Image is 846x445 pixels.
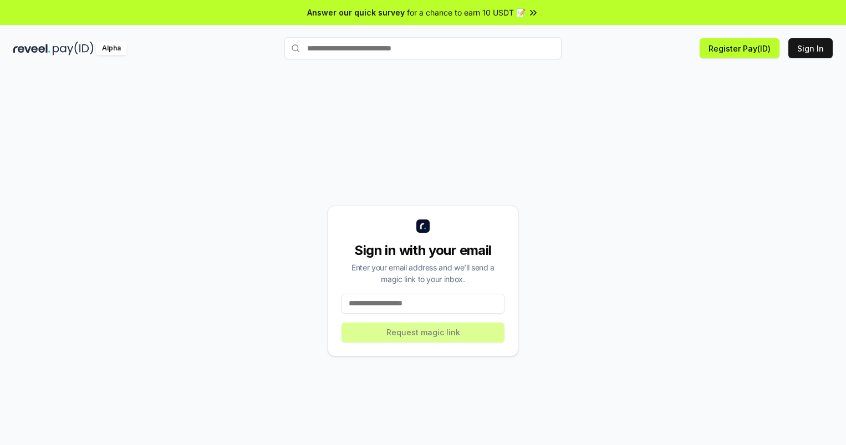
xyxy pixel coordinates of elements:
img: reveel_dark [13,42,50,55]
span: for a chance to earn 10 USDT 📝 [407,7,526,18]
div: Sign in with your email [342,242,504,259]
button: Register Pay(ID) [700,38,779,58]
img: pay_id [53,42,94,55]
span: Answer our quick survey [307,7,405,18]
div: Enter your email address and we’ll send a magic link to your inbox. [342,262,504,285]
button: Sign In [788,38,833,58]
img: logo_small [416,219,430,233]
div: Alpha [96,42,127,55]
